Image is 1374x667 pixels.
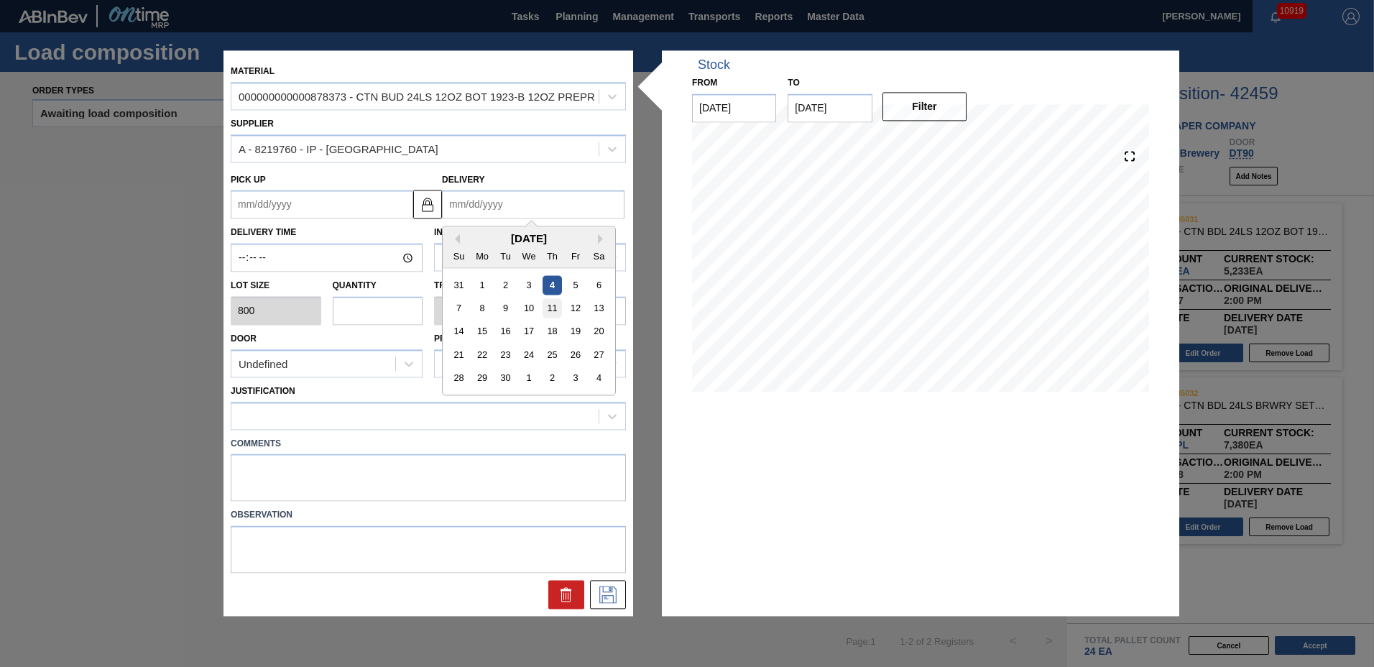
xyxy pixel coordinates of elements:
label: Pick up [231,175,266,185]
button: Filter [882,92,967,121]
div: Choose Monday, September 22nd, 2025 [473,346,492,365]
label: Comments [231,433,626,454]
div: Choose Tuesday, September 16th, 2025 [496,322,515,341]
div: Choose Saturday, October 4th, 2025 [589,369,609,388]
label: Observation [231,505,626,526]
div: We [519,247,538,266]
div: Choose Wednesday, September 3rd, 2025 [519,275,538,295]
div: Choose Tuesday, September 2nd, 2025 [496,275,515,295]
div: Undefined [239,358,287,370]
div: Choose Thursday, September 18th, 2025 [543,322,562,341]
div: Su [449,247,469,266]
div: Choose Friday, September 5th, 2025 [566,275,585,295]
div: Choose Sunday, September 7th, 2025 [449,299,469,318]
div: Tu [496,247,515,266]
div: Save Suggestion [590,581,626,609]
div: Choose Thursday, September 25th, 2025 [543,346,562,365]
div: Th [543,247,562,266]
button: Previous Month [450,234,460,244]
div: Choose Wednesday, September 17th, 2025 [519,322,538,341]
input: mm/dd/yyyy [442,190,624,219]
div: Choose Wednesday, September 10th, 2025 [519,299,538,318]
div: Choose Wednesday, September 24th, 2025 [519,346,538,365]
div: Choose Sunday, September 28th, 2025 [449,369,469,388]
div: 000000000000878373 - CTN BUD 24LS 12OZ BOT 1923-B 12OZ PREPR [239,91,595,103]
input: mm/dd/yyyy [231,190,413,219]
div: Mo [473,247,492,266]
label: Trucks [434,281,470,291]
label: Lot size [231,276,321,297]
div: Choose Thursday, October 2nd, 2025 [543,369,562,388]
div: Stock [698,57,730,73]
label: Delivery [442,175,485,185]
label: Justification [231,386,295,396]
div: A - 8219760 - IP - [GEOGRAPHIC_DATA] [239,143,438,155]
button: locked [413,190,442,218]
label: Delivery Time [231,223,423,244]
div: Choose Sunday, September 14th, 2025 [449,322,469,341]
label: Incoterm [434,228,480,238]
div: Sa [589,247,609,266]
div: Choose Saturday, September 6th, 2025 [589,275,609,295]
div: Choose Saturday, September 13th, 2025 [589,299,609,318]
label: Production Line [434,333,514,344]
label: Supplier [231,119,274,129]
div: Choose Friday, September 26th, 2025 [566,346,585,365]
div: Choose Monday, September 29th, 2025 [473,369,492,388]
div: Choose Saturday, September 20th, 2025 [589,322,609,341]
div: Choose Thursday, September 11th, 2025 [543,299,562,318]
label: Material [231,66,275,76]
div: Choose Monday, September 15th, 2025 [473,322,492,341]
div: Choose Saturday, September 27th, 2025 [589,346,609,365]
div: Choose Sunday, September 21st, 2025 [449,346,469,365]
div: Choose Friday, September 19th, 2025 [566,322,585,341]
img: locked [419,195,436,213]
label: Quantity [333,281,377,291]
label: to [788,78,799,88]
div: Choose Wednesday, October 1st, 2025 [519,369,538,388]
div: Choose Tuesday, September 30th, 2025 [496,369,515,388]
div: Choose Friday, October 3rd, 2025 [566,369,585,388]
label: From [692,78,717,88]
div: Choose Thursday, September 4th, 2025 [543,275,562,295]
input: mm/dd/yyyy [788,93,872,122]
div: month 2025-09 [447,274,610,390]
div: Choose Tuesday, September 9th, 2025 [496,299,515,318]
label: Door [231,333,257,344]
div: Fr [566,247,585,266]
div: Choose Monday, September 8th, 2025 [473,299,492,318]
div: Choose Monday, September 1st, 2025 [473,275,492,295]
div: Choose Friday, September 12th, 2025 [566,299,585,318]
button: Next Month [598,234,608,244]
div: [DATE] [443,233,615,245]
div: Choose Tuesday, September 23rd, 2025 [496,346,515,365]
div: Delete Suggestion [548,581,584,609]
div: Choose Sunday, August 31st, 2025 [449,275,469,295]
input: mm/dd/yyyy [692,93,776,122]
